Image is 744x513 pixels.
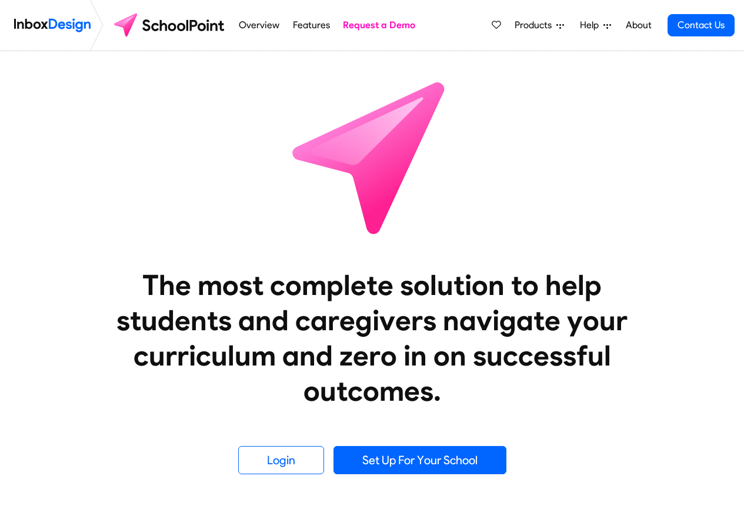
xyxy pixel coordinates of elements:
[515,18,556,32] span: Products
[93,267,652,408] heading: The most complete solution to help students and caregivers navigate your curriculum and zero in o...
[236,14,283,37] a: Overview
[668,14,735,36] a: Contact Us
[238,446,324,474] a: Login
[333,446,506,474] a: Set Up For Your School
[340,14,419,37] a: Request a Demo
[266,51,478,263] img: icon_schoolpoint.svg
[575,14,616,37] a: Help
[622,14,655,37] a: About
[108,11,232,39] img: schoolpoint logo
[580,18,603,32] span: Help
[289,14,333,37] a: Features
[510,14,569,37] a: Products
